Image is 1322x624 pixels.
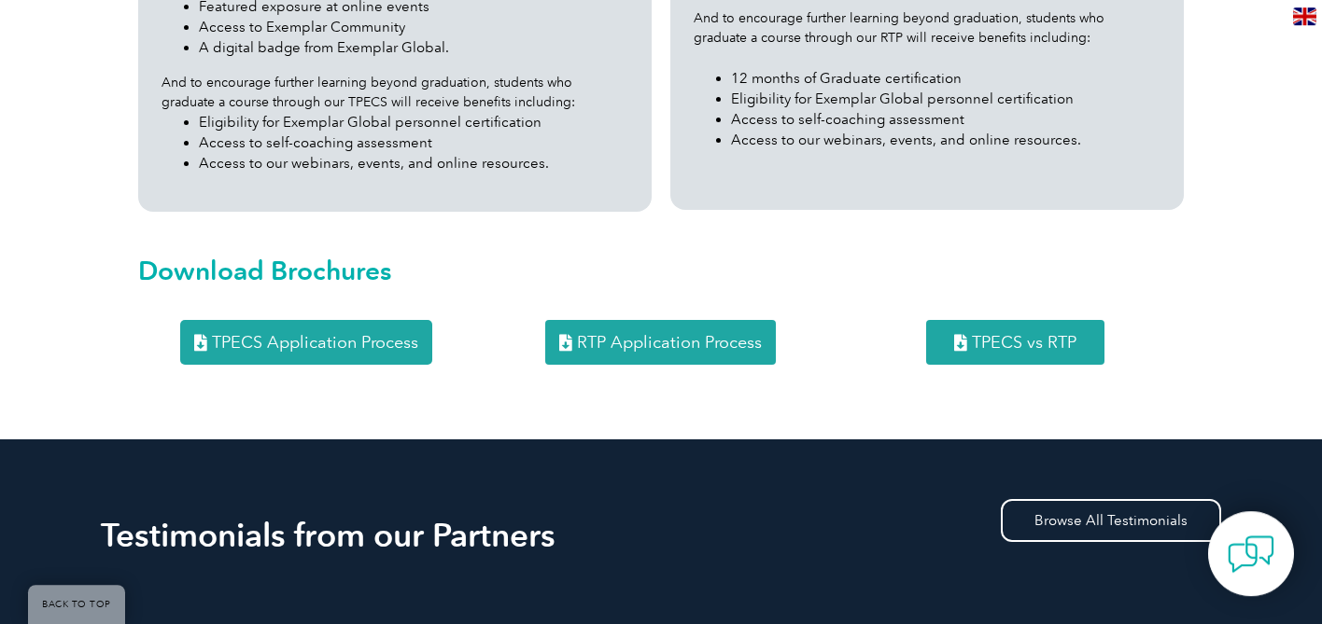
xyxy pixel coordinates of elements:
[180,320,432,365] a: TPECS Application Process
[731,109,1160,130] li: Access to self-coaching assessment
[972,334,1076,351] span: TPECS vs RTP
[1293,7,1316,25] img: en
[199,132,628,153] li: Access to self-coaching assessment
[731,130,1160,150] li: Access to our webinars, events, and online resources.
[731,89,1160,109] li: Eligibility for Exemplar Global personnel certification
[1228,531,1274,577] img: contact-chat.png
[199,37,628,58] li: A digital badge from Exemplar Global.
[199,17,628,37] li: Access to Exemplar Community
[138,256,1184,285] h2: Download Brochures
[577,334,762,351] span: RTP Application Process
[199,153,628,173] li: Access to our webinars, events, and online resources.
[731,68,1160,89] li: 12 months of Graduate certification
[1001,499,1221,542] a: Browse All Testimonials
[101,520,1221,550] h2: Testimonials from our Partners
[545,320,776,365] a: RTP Application Process
[212,334,418,351] span: TPECS Application Process
[926,320,1104,365] a: TPECS vs RTP
[199,112,628,132] li: Eligibility for Exemplar Global personnel certification
[28,585,125,624] a: BACK TO TOP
